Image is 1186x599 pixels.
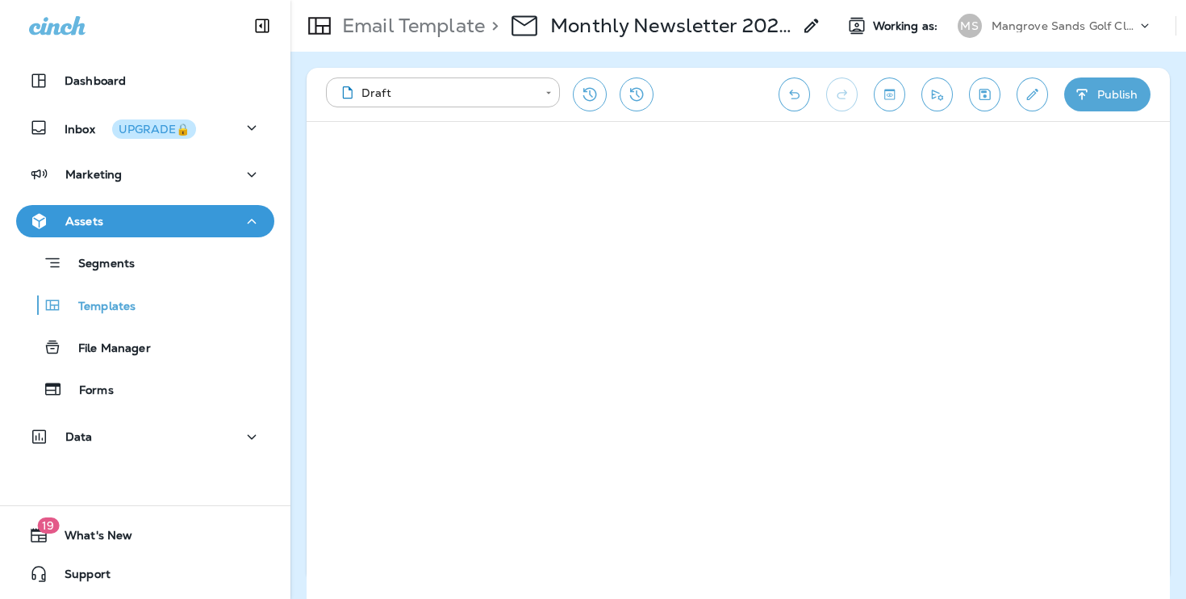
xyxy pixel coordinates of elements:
[779,77,810,111] button: Undo
[65,168,122,181] p: Marketing
[958,14,982,38] div: MS
[16,65,274,97] button: Dashboard
[16,372,274,406] button: Forms
[62,257,135,273] p: Segments
[969,77,1000,111] button: Save
[62,341,151,357] p: File Manager
[16,205,274,237] button: Assets
[336,14,485,38] p: Email Template
[873,19,942,33] span: Working as:
[119,124,190,135] div: UPGRADE🔒
[573,77,607,111] button: Restore from previous version
[874,77,905,111] button: Toggle preview
[62,299,136,315] p: Templates
[65,215,103,228] p: Assets
[65,430,93,443] p: Data
[37,517,59,534] span: 19
[16,558,274,590] button: Support
[16,421,274,453] button: Data
[240,10,285,42] button: Collapse Sidebar
[48,529,132,548] span: What's New
[16,111,274,144] button: InboxUPGRADE🔒
[65,119,196,136] p: Inbox
[550,14,792,38] p: Monthly Newsletter 2025 - September
[16,288,274,322] button: Templates
[16,245,274,280] button: Segments
[65,74,126,87] p: Dashboard
[620,77,654,111] button: View Changelog
[337,85,534,101] div: Draft
[921,77,953,111] button: Send test email
[48,568,111,587] span: Support
[112,119,196,139] button: UPGRADE🔒
[1017,77,1048,111] button: Edit details
[16,158,274,191] button: Marketing
[992,19,1137,32] p: Mangrove Sands Golf Club
[1064,77,1151,111] button: Publish
[16,519,274,551] button: 19What's New
[485,14,499,38] p: >
[63,383,114,399] p: Forms
[16,330,274,364] button: File Manager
